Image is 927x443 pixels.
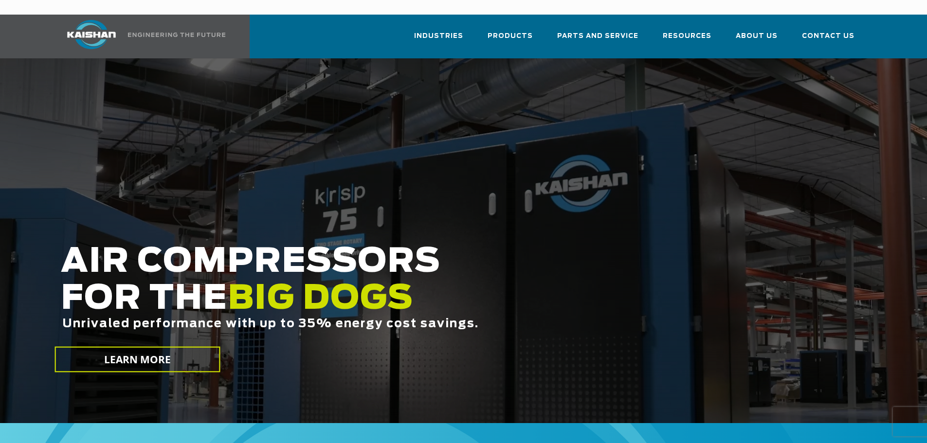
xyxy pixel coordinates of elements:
a: Industries [414,23,463,56]
span: Unrivaled performance with up to 35% energy cost savings. [62,318,479,330]
span: Products [488,31,533,42]
a: Kaishan USA [55,15,227,58]
span: BIG DOGS [228,283,414,316]
span: Resources [663,31,711,42]
a: Contact Us [802,23,854,56]
span: Parts and Service [557,31,638,42]
span: LEARN MORE [104,353,171,367]
span: Industries [414,31,463,42]
a: Resources [663,23,711,56]
a: About Us [736,23,778,56]
span: Contact Us [802,31,854,42]
a: Parts and Service [557,23,638,56]
img: kaishan logo [55,20,128,49]
span: About Us [736,31,778,42]
h2: AIR COMPRESSORS FOR THE [61,244,730,361]
a: Products [488,23,533,56]
a: LEARN MORE [55,347,220,372]
img: Engineering the future [128,33,225,37]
